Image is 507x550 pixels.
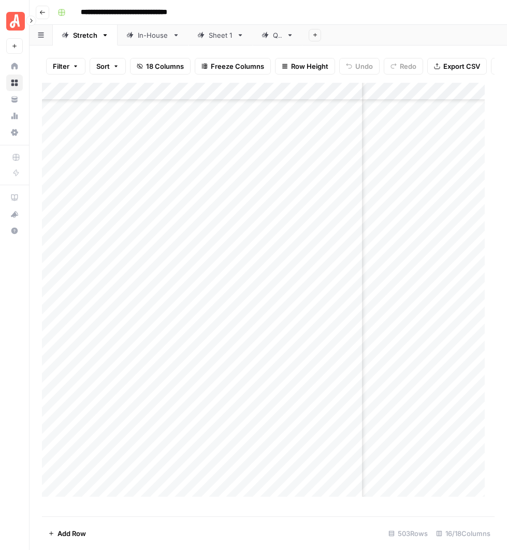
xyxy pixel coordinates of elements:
a: In-House [118,25,189,46]
span: Sort [96,61,110,71]
button: Row Height [275,58,335,75]
a: Stretch [53,25,118,46]
button: Freeze Columns [195,58,271,75]
span: Add Row [57,528,86,539]
a: Sheet 1 [189,25,253,46]
a: QA [253,25,302,46]
button: Undo [339,58,380,75]
div: 16/18 Columns [432,525,495,542]
button: Export CSV [427,58,487,75]
button: Add Row [42,525,92,542]
a: Settings [6,124,23,141]
button: 18 Columns [130,58,191,75]
span: Filter [53,61,69,71]
a: Home [6,58,23,75]
span: Freeze Columns [211,61,264,71]
div: In-House [138,30,168,40]
button: Redo [384,58,423,75]
span: 18 Columns [146,61,184,71]
div: Stretch [73,30,97,40]
span: Undo [355,61,373,71]
a: Usage [6,108,23,124]
img: Angi Logo [6,12,25,31]
button: Filter [46,58,85,75]
button: Sort [90,58,126,75]
button: What's new? [6,206,23,222]
div: Sheet 1 [209,30,233,40]
div: What's new? [7,206,22,222]
button: Workspace: Angi [6,8,23,34]
div: 503 Rows [384,525,432,542]
div: QA [273,30,282,40]
button: Help + Support [6,222,23,239]
span: Export CSV [443,61,480,71]
a: Your Data [6,91,23,108]
span: Row Height [291,61,328,71]
a: AirOps Academy [6,189,23,206]
a: Browse [6,75,23,91]
span: Redo [400,61,416,71]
